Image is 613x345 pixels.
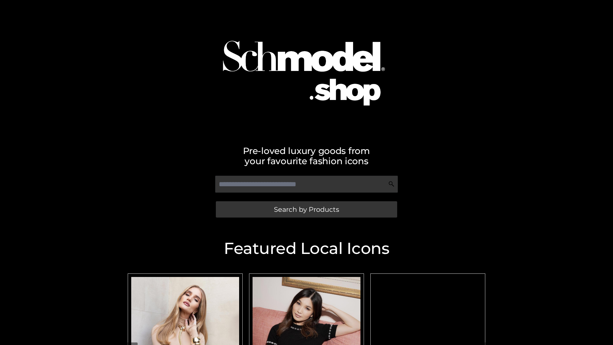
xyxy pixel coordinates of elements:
[125,241,488,257] h2: Featured Local Icons​
[125,146,488,166] h2: Pre-loved luxury goods from your favourite fashion icons
[216,201,397,218] a: Search by Products
[274,206,339,213] span: Search by Products
[388,181,395,187] img: Search Icon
